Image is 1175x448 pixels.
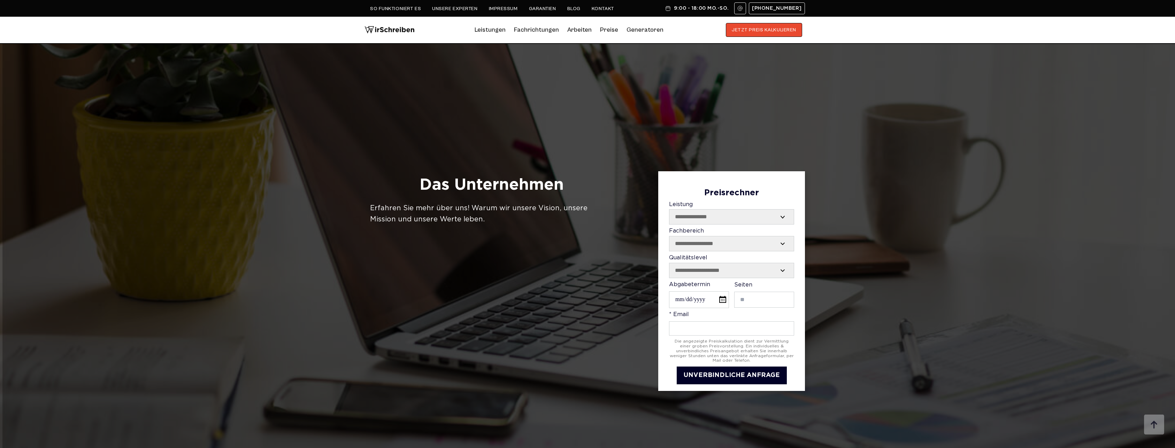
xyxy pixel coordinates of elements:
[665,6,671,11] img: Schedule
[669,236,794,251] select: Fachbereich
[726,23,802,37] button: JETZT PREIS KALKULIEREN
[567,6,581,11] a: Blog
[600,26,618,33] a: Preise
[669,321,794,336] input: * Email
[737,6,743,11] img: Email
[734,282,752,288] span: Seiten
[669,263,794,278] select: Qualitätslevel
[684,372,780,378] span: UNVERBINDLICHE ANFRAGE
[674,6,729,11] span: 9:00 - 18:00 Mo.-So.
[592,6,614,11] a: Kontakt
[752,6,802,11] span: [PHONE_NUMBER]
[669,255,794,278] label: Qualitätslevel
[677,367,787,384] button: UNVERBINDLICHE ANFRAGE
[669,202,794,225] label: Leistung
[669,210,794,224] select: Leistung
[669,228,794,251] label: Fachbereich
[669,188,794,384] form: Contact form
[370,175,613,196] h1: Das Unternehmen
[627,24,663,36] a: Generatoren
[370,6,421,11] a: So funktioniert es
[567,24,592,36] a: Arbeiten
[475,24,506,36] a: Leistungen
[749,2,805,14] a: [PHONE_NUMBER]
[489,6,518,11] a: Impressum
[432,6,477,11] a: Unsere Experten
[529,6,556,11] a: Garantien
[669,282,729,308] label: Abgabetermin
[514,24,559,36] a: Fachrichtungen
[364,23,415,37] img: logo wirschreiben
[669,312,794,336] label: * Email
[669,339,794,363] div: Die angezeigte Preiskalkulation dient zur Vermittlung einer groben Preisvorstellung. Ein individu...
[669,188,794,198] div: Preisrechner
[370,203,613,225] div: Erfahren Sie mehr über uns! Warum wir unsere Vision, unsere Mission und unsere Werte leben.
[1144,415,1165,435] img: button top
[669,291,729,308] input: Abgabetermin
